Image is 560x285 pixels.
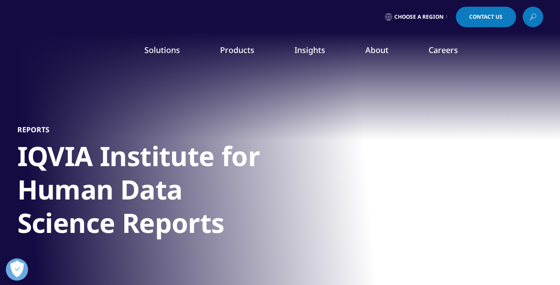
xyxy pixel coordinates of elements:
[294,45,325,55] a: Insights
[6,258,28,281] button: Open Preferences
[17,125,49,134] h5: Reports
[365,45,388,55] a: About
[220,45,254,55] a: Products
[394,13,444,20] span: Choose a Region
[456,7,516,27] a: Contact Us
[92,31,543,73] nav: Primary
[17,139,352,245] h1: IQVIA Institute for Human Data Science Reports
[429,45,458,55] a: Careers
[469,14,503,20] span: Contact Us
[144,45,180,55] a: Solutions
